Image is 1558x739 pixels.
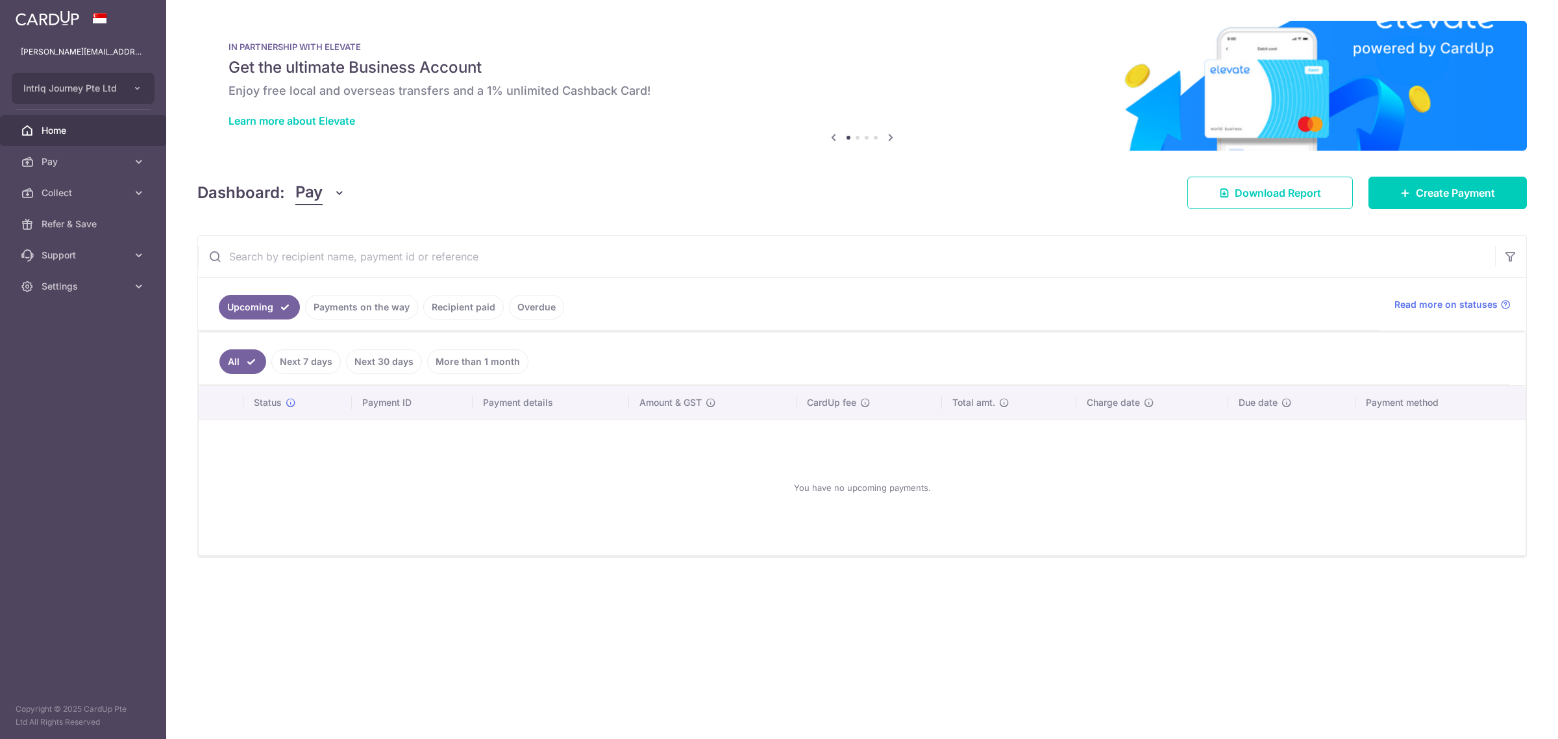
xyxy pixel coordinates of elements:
span: Collect [42,186,127,199]
a: Upcoming [219,295,300,319]
th: Payment ID [352,386,473,420]
th: Payment method [1355,386,1526,420]
span: Status [254,396,282,409]
th: Payment details [473,386,629,420]
h5: Get the ultimate Business Account [229,57,1496,78]
span: Pay [295,181,323,205]
a: Payments on the way [305,295,418,319]
button: Pay [295,181,345,205]
span: Amount & GST [639,396,702,409]
span: Settings [42,280,127,293]
button: Intriq Journey Pte Ltd [12,73,155,104]
span: Create Payment [1416,185,1495,201]
span: Refer & Save [42,218,127,231]
a: More than 1 month [427,349,528,374]
h6: Enjoy free local and overseas transfers and a 1% unlimited Cashback Card! [229,83,1496,99]
span: Intriq Journey Pte Ltd [23,82,119,95]
img: Renovation banner [197,21,1527,151]
a: Download Report [1187,177,1353,209]
a: Next 7 days [271,349,341,374]
span: Due date [1239,396,1278,409]
a: Overdue [509,295,564,319]
span: Home [42,124,127,137]
a: All [219,349,266,374]
a: Read more on statuses [1394,298,1511,311]
p: [PERSON_NAME][EMAIL_ADDRESS][DOMAIN_NAME] [21,45,145,58]
h4: Dashboard: [197,181,285,205]
span: Download Report [1235,185,1321,201]
a: Recipient paid [423,295,504,319]
input: Search by recipient name, payment id or reference [198,236,1495,277]
a: Next 30 days [346,349,422,374]
p: IN PARTNERSHIP WITH ELEVATE [229,42,1496,52]
span: CardUp fee [807,396,856,409]
div: You have no upcoming payments. [214,431,1510,545]
a: Learn more about Elevate [229,114,355,127]
span: Total amt. [952,396,995,409]
span: Charge date [1087,396,1140,409]
span: Read more on statuses [1394,298,1498,311]
a: Create Payment [1368,177,1527,209]
img: CardUp [16,10,79,26]
span: Support [42,249,127,262]
span: Pay [42,155,127,168]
